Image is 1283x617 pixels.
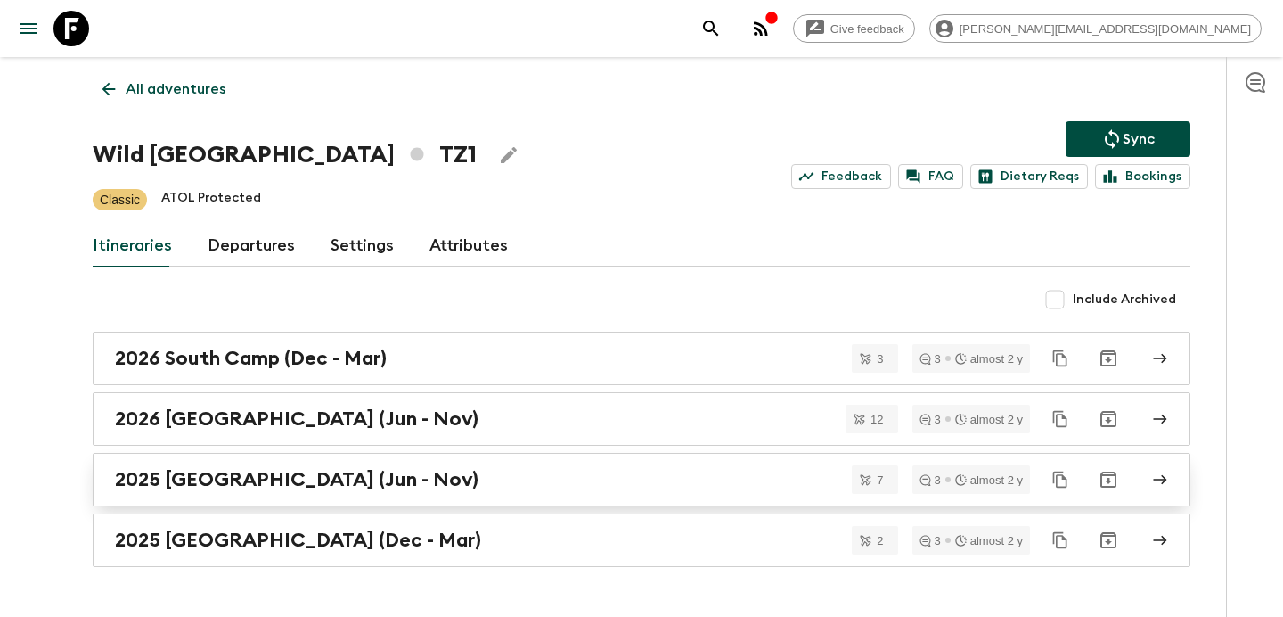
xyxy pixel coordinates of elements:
p: All adventures [126,78,225,100]
span: 2 [866,535,894,547]
a: 2025 [GEOGRAPHIC_DATA] (Dec - Mar) [93,514,1190,567]
span: 7 [866,474,894,486]
button: Duplicate [1044,342,1076,374]
div: almost 2 y [955,353,1023,365]
a: Attributes [429,225,508,267]
button: Archive [1091,522,1126,558]
div: almost 2 y [955,535,1023,547]
a: Dietary Reqs [970,164,1088,189]
button: Edit Adventure Title [491,137,527,173]
a: 2026 [GEOGRAPHIC_DATA] (Jun - Nov) [93,392,1190,446]
h2: 2025 [GEOGRAPHIC_DATA] (Dec - Mar) [115,529,481,552]
p: ATOL Protected [161,189,261,210]
button: Archive [1091,462,1126,498]
h2: 2026 [GEOGRAPHIC_DATA] (Jun - Nov) [115,407,478,431]
div: 3 [919,353,941,365]
div: [PERSON_NAME][EMAIL_ADDRESS][DOMAIN_NAME] [929,14,1262,43]
span: 12 [860,414,894,425]
div: 3 [919,474,941,486]
p: Classic [100,191,140,209]
span: Give feedback [821,22,914,36]
h2: 2026 South Camp (Dec - Mar) [115,347,387,370]
div: 3 [919,535,941,547]
span: 3 [866,353,894,365]
a: All adventures [93,71,235,107]
span: Include Archived [1073,291,1176,308]
button: Sync adventure departures to the booking engine [1066,121,1190,157]
a: Give feedback [793,14,915,43]
a: 2026 South Camp (Dec - Mar) [93,332,1190,385]
button: Duplicate [1044,403,1076,435]
button: Duplicate [1044,464,1076,496]
button: Archive [1091,341,1126,376]
button: search adventures [693,11,729,46]
span: [PERSON_NAME][EMAIL_ADDRESS][DOMAIN_NAME] [950,22,1261,36]
a: FAQ [898,164,963,189]
a: Bookings [1095,164,1190,189]
a: Itineraries [93,225,172,267]
a: 2025 [GEOGRAPHIC_DATA] (Jun - Nov) [93,453,1190,506]
div: almost 2 y [955,414,1023,425]
p: Sync [1123,128,1155,150]
h2: 2025 [GEOGRAPHIC_DATA] (Jun - Nov) [115,468,478,491]
button: Archive [1091,401,1126,437]
a: Feedback [791,164,891,189]
a: Departures [208,225,295,267]
div: 3 [919,414,941,425]
div: almost 2 y [955,474,1023,486]
button: menu [11,11,46,46]
a: Settings [331,225,394,267]
h1: Wild [GEOGRAPHIC_DATA] TZ1 [93,137,477,173]
button: Duplicate [1044,524,1076,556]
